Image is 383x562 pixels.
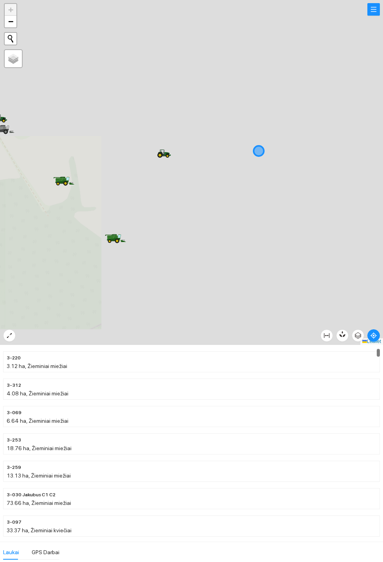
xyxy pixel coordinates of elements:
[7,418,68,424] span: 6.64 ha, Žieminiai miežiai
[321,332,333,339] span: column-width
[8,16,13,26] span: −
[7,472,71,479] span: 13.13 ha, Žieminiai miežiai
[5,4,16,16] a: Zoom in
[5,33,16,45] button: Initiate a new search
[7,354,21,362] span: 3-220
[8,5,13,14] span: +
[7,382,21,389] span: 3-312
[5,50,22,67] a: Layers
[7,390,68,397] span: 4.08 ha, Žieminiai miežiai
[362,339,381,344] a: Leaflet
[7,436,21,444] span: 3-253
[7,409,21,417] span: 3-069
[4,332,15,339] span: expand-alt
[3,329,16,342] button: expand-alt
[7,363,67,369] span: 3.12 ha, Žieminiai miežiai
[320,329,333,342] button: column-width
[7,491,55,499] span: 3-030 Jakubus C1 C2
[3,548,19,557] div: Laukai
[7,500,71,506] span: 73.66 ha, Žieminiai miežiai
[367,329,380,342] button: aim
[367,3,380,16] button: menu
[5,16,16,27] a: Zoom out
[7,527,72,533] span: 33.37 ha, Žieminiai kviečiai
[7,519,21,526] span: 3-097
[7,445,72,451] span: 18.76 ha, Žieminiai miežiai
[7,464,21,471] span: 3-259
[368,332,379,339] span: aim
[32,548,59,557] div: GPS Darbai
